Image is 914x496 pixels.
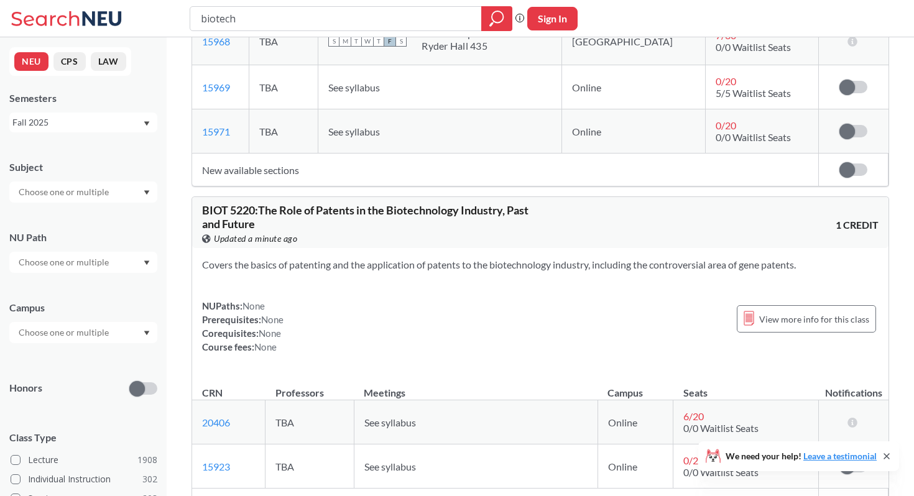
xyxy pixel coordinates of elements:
td: TBA [249,65,318,109]
span: View more info for this class [759,311,869,327]
td: [GEOGRAPHIC_DATA] [562,17,706,65]
span: T [373,35,384,47]
span: See syllabus [328,126,380,137]
a: Leave a testimonial [803,451,877,461]
span: T [351,35,362,47]
span: None [261,314,284,325]
span: None [259,328,281,339]
p: Honors [9,381,42,395]
span: 0 / 20 [683,454,704,466]
svg: magnifying glass [489,10,504,27]
div: Semesters [9,91,157,105]
th: Campus [598,374,673,400]
span: 0 / 20 [716,75,736,87]
button: NEU [14,52,48,71]
a: 20406 [202,416,230,428]
td: TBA [249,17,318,65]
span: 0/0 Waitlist Seats [716,41,791,53]
a: 15971 [202,126,230,137]
span: Class Type [9,431,157,444]
div: NUPaths: Prerequisites: Corequisites: Course fees: [202,299,284,354]
span: 0/0 Waitlist Seats [683,422,759,434]
a: 15968 [202,35,230,47]
span: See syllabus [328,81,380,93]
span: F [384,35,395,47]
span: 5/5 Waitlist Seats [716,87,791,99]
span: 0 / 20 [716,119,736,131]
span: See syllabus [364,416,416,428]
span: Updated a minute ago [214,232,297,246]
td: Online [598,444,673,489]
div: NU Path [9,231,157,244]
span: 0/0 Waitlist Seats [716,131,791,143]
td: Online [562,65,706,109]
span: See syllabus [364,461,416,472]
div: Dropdown arrow [9,181,157,203]
th: Seats [673,374,819,400]
td: TBA [265,400,354,444]
input: Class, professor, course number, "phrase" [200,8,473,29]
a: 15923 [202,461,230,472]
input: Choose one or multiple [12,255,117,270]
span: 1 CREDIT [836,218,879,232]
span: 302 [142,472,157,486]
td: New available sections [192,154,819,186]
label: Lecture [11,452,157,468]
div: Ryder Hall 435 [422,40,487,52]
span: 6 / 20 [683,410,704,422]
label: Individual Instruction [11,471,157,487]
span: None [242,300,265,311]
th: Notifications [819,374,889,400]
section: Covers the basics of patenting and the application of patents to the biotechnology industry, incl... [202,258,879,272]
div: Fall 2025Dropdown arrow [9,113,157,132]
span: None [254,341,277,352]
input: Choose one or multiple [12,325,117,340]
div: Dropdown arrow [9,322,157,343]
span: 1908 [137,453,157,467]
a: 15969 [202,81,230,93]
div: Subject [9,160,157,174]
button: LAW [91,52,126,71]
svg: Dropdown arrow [144,190,150,195]
input: Choose one or multiple [12,185,117,200]
th: Professors [265,374,354,400]
div: magnifying glass [481,6,512,31]
td: Online [598,400,673,444]
span: W [362,35,373,47]
td: TBA [249,109,318,154]
span: M [339,35,351,47]
span: BIOT 5220 : The Role of Patents in the Biotechnology Industry, Past and Future [202,203,529,231]
div: Dropdown arrow [9,252,157,273]
td: TBA [265,444,354,489]
div: CRN [202,386,223,400]
svg: Dropdown arrow [144,260,150,265]
div: Fall 2025 [12,116,142,129]
button: Sign In [527,7,578,30]
th: Meetings [354,374,598,400]
div: Campus [9,301,157,315]
span: We need your help! [726,452,877,461]
td: Online [562,109,706,154]
span: S [328,35,339,47]
svg: Dropdown arrow [144,121,150,126]
span: 0/0 Waitlist Seats [683,466,759,478]
span: S [395,35,407,47]
svg: Dropdown arrow [144,331,150,336]
button: CPS [53,52,86,71]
